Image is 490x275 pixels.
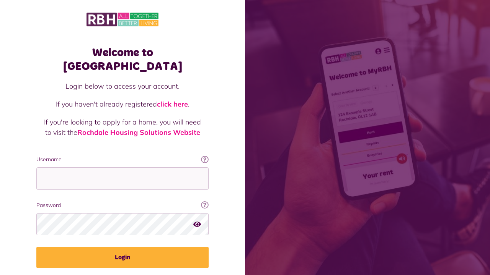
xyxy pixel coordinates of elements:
[36,201,209,209] label: Password
[36,46,209,73] h1: Welcome to [GEOGRAPHIC_DATA]
[36,247,209,268] button: Login
[157,100,188,108] a: click here
[44,99,201,109] p: If you haven't already registered .
[77,128,200,137] a: Rochdale Housing Solutions Website
[87,11,158,27] img: MyRBH
[44,81,201,91] p: Login below to access your account.
[44,117,201,137] p: If you're looking to apply for a home, you will need to visit the
[36,155,209,163] label: Username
